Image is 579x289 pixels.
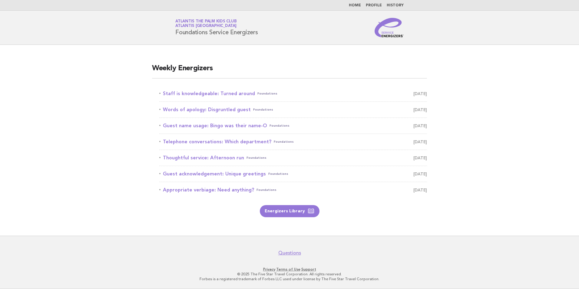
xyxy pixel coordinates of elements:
span: Foundations [256,186,276,194]
h2: Weekly Energizers [152,64,427,78]
span: Foundations [270,121,289,130]
a: Support [301,267,316,271]
p: · · [104,267,475,272]
a: Guest acknowledgement: Unique greetingsFoundations [DATE] [159,170,427,178]
span: [DATE] [413,170,427,178]
span: [DATE] [413,105,427,114]
span: [DATE] [413,154,427,162]
span: [DATE] [413,89,427,98]
a: Appropriate verbiage: Need anything?Foundations [DATE] [159,186,427,194]
span: Foundations [274,138,294,146]
p: Forbes is a registered trademark of Forbes LLC used under license by The Five Star Travel Corpora... [104,277,475,281]
a: Atlantis The Palm Kids ClubAtlantis [GEOGRAPHIC_DATA] [175,19,237,28]
h1: Foundations Service Energizers [175,20,258,35]
span: Foundations [253,105,273,114]
a: Profile [366,4,382,7]
a: History [387,4,404,7]
a: Privacy [263,267,275,271]
span: Foundations [268,170,288,178]
span: [DATE] [413,186,427,194]
span: Foundations [257,89,277,98]
span: [DATE] [413,138,427,146]
a: Home [349,4,361,7]
a: Words of apology: Disgruntled guestFoundations [DATE] [159,105,427,114]
a: Guest name usage: Bingo was their name-OFoundations [DATE] [159,121,427,130]
a: Terms of Use [276,267,300,271]
img: Service Energizers [375,18,404,37]
a: Staff is knowledgeable: Turned aroundFoundations [DATE] [159,89,427,98]
a: Energizers Library [260,205,319,217]
span: Foundations [246,154,266,162]
p: © 2025 The Five Star Travel Corporation. All rights reserved. [104,272,475,277]
a: Questions [278,250,301,256]
a: Telephone conversations: Which department?Foundations [DATE] [159,138,427,146]
span: [DATE] [413,121,427,130]
span: Atlantis [GEOGRAPHIC_DATA] [175,24,237,28]
a: Thoughtful service: Afternoon runFoundations [DATE] [159,154,427,162]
